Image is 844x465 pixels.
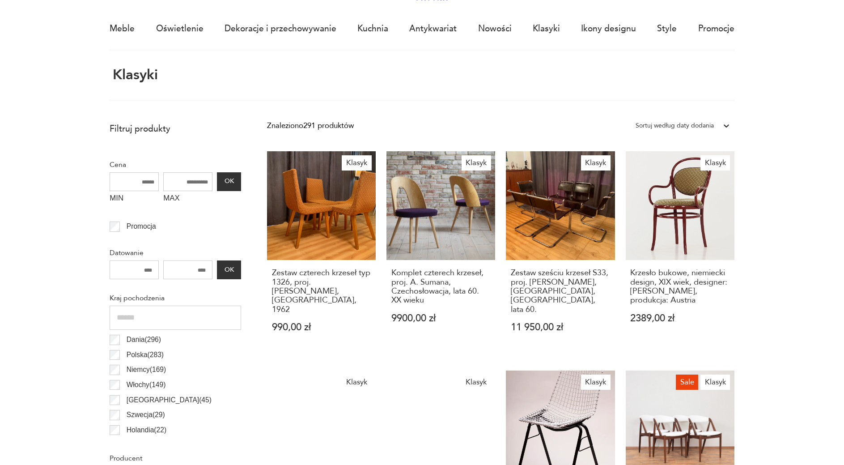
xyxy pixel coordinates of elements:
[110,8,135,49] a: Meble
[163,191,212,208] label: MAX
[110,159,241,171] p: Cena
[127,221,156,232] p: Promocja
[626,151,734,353] a: KlasykKrzesło bukowe, niemiecki design, XIX wiek, designer: Michael Thonet, produkcja: AustriaKrz...
[127,424,166,436] p: Holandia ( 22 )
[478,8,512,49] a: Nowości
[217,172,241,191] button: OK
[110,452,241,464] p: Producent
[127,334,161,346] p: Dania ( 296 )
[127,349,164,361] p: Polska ( 283 )
[581,8,636,49] a: Ikony designu
[698,8,734,49] a: Promocje
[272,323,371,332] p: 990,00 zł
[391,314,491,323] p: 9900,00 zł
[127,409,165,421] p: Szwecja ( 29 )
[110,247,241,259] p: Datowanie
[127,439,162,451] p: Czechy ( 22 )
[506,151,615,353] a: KlasykZestaw sześciu krzeseł S33, proj. Mart Stam, Thonet, Niemcy, lata 60.Zestaw sześciu krzeseł...
[272,269,371,314] h3: Zestaw czterech krzeseł typ 1326, proj. [PERSON_NAME], [GEOGRAPHIC_DATA], 1962
[630,314,729,323] p: 2389,00 zł
[110,123,241,135] p: Filtruj produkty
[267,151,376,353] a: KlasykZestaw czterech krzeseł typ 1326, proj. Lejkowski i Leśniewski, Polska, 1962Zestaw czterech...
[156,8,204,49] a: Oświetlenie
[127,364,166,375] p: Niemcy ( 169 )
[391,269,491,305] h3: Komplet czterech krzeseł, proj. A. Sumana, Czechosłowacja, lata 60. XX wieku
[110,68,158,83] h1: Klasyki
[511,323,610,332] p: 11 950,00 zł
[217,260,241,279] button: OK
[630,269,729,305] h3: Krzesło bukowe, niemiecki design, XIX wiek, designer: [PERSON_NAME], produkcja: Austria
[386,151,495,353] a: KlasykKomplet czterech krzeseł, proj. A. Sumana, Czechosłowacja, lata 60. XX wiekuKomplet czterec...
[636,120,714,132] div: Sortuj według daty dodania
[657,8,677,49] a: Style
[225,8,336,49] a: Dekoracje i przechowywanie
[267,120,354,132] div: Znaleziono 291 produktów
[511,269,610,314] h3: Zestaw sześciu krzeseł S33, proj. [PERSON_NAME], [GEOGRAPHIC_DATA], [GEOGRAPHIC_DATA], lata 60.
[110,292,241,304] p: Kraj pochodzenia
[533,8,560,49] a: Klasyki
[127,394,212,406] p: [GEOGRAPHIC_DATA] ( 45 )
[409,8,457,49] a: Antykwariat
[127,379,166,391] p: Włochy ( 149 )
[110,191,159,208] label: MIN
[357,8,388,49] a: Kuchnia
